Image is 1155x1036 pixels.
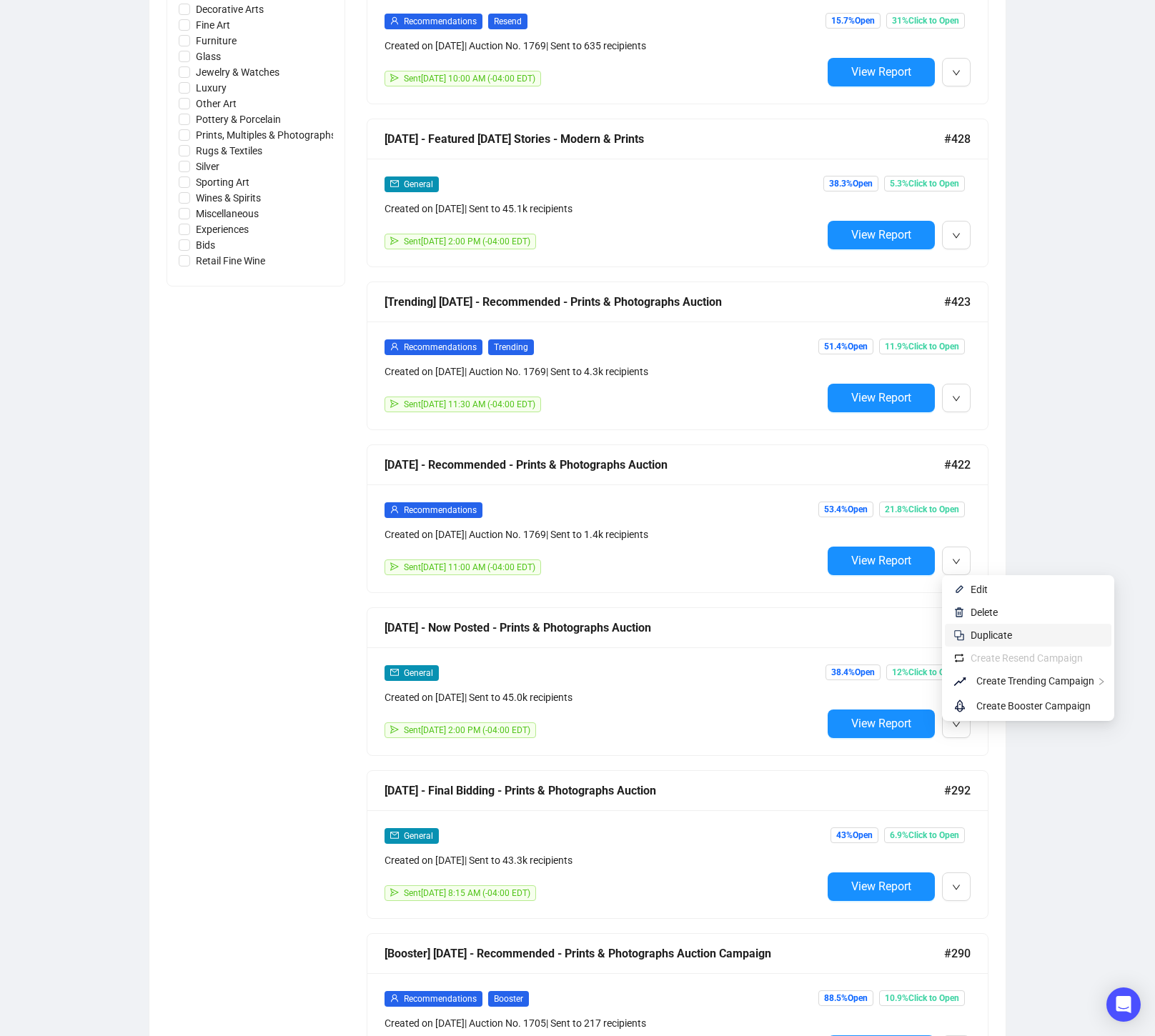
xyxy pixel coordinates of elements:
span: mail [390,179,399,188]
span: Booster [488,991,529,1007]
span: Sent [DATE] 2:00 PM (-04:00 EDT) [404,725,530,735]
span: Sent [DATE] 10:00 AM (-04:00 EDT) [404,74,535,84]
button: View Report [828,384,935,412]
span: Create Trending Campaign [976,675,1094,687]
span: Resend [488,14,527,29]
button: View Report [828,872,935,901]
span: Retail Fine Wine [190,253,271,269]
img: svg+xml;base64,PHN2ZyB4bWxucz0iaHR0cDovL3d3dy53My5vcmcvMjAwMC9zdmciIHhtbG5zOnhsaW5rPSJodHRwOi8vd3... [953,584,965,595]
button: View Report [828,547,935,575]
span: Sent [DATE] 8:15 AM (-04:00 EDT) [404,888,530,898]
span: Pottery & Porcelain [190,111,287,127]
div: Created on [DATE] | Auction No. 1769 | Sent to 1.4k recipients [385,527,822,542]
a: [DATE] - Recommended - Prints & Photographs Auction#422userRecommendationsCreated on [DATE]| Auct... [367,444,988,593]
div: [Trending] [DATE] - Recommended - Prints & Photographs Auction [385,293,944,311]
div: Created on [DATE] | Sent to 45.0k recipients [385,689,822,705]
a: [Trending] [DATE] - Recommended - Prints & Photographs Auction#423userRecommendationsTrendingCrea... [367,282,988,430]
span: Experiences [190,221,254,237]
span: Sent [DATE] 11:00 AM (-04:00 EDT) [404,562,535,572]
span: Fine Art [190,17,236,33]
div: Created on [DATE] | Auction No. 1705 | Sent to 217 recipients [385,1015,822,1031]
span: View Report [851,391,911,404]
span: #422 [944,456,971,474]
span: send [390,74,399,82]
span: View Report [851,880,911,893]
button: View Report [828,58,935,86]
button: View Report [828,709,935,738]
span: #290 [944,945,971,962]
div: [DATE] - Featured [DATE] Stories - Modern & Prints [385,130,944,148]
span: user [390,16,399,25]
span: 31% Click to Open [886,13,965,29]
span: 12% Click to Open [886,664,965,680]
span: send [390,888,399,897]
span: 10.9% Click to Open [879,990,965,1006]
span: right [1097,677,1106,686]
div: Created on [DATE] | Sent to 43.3k recipients [385,852,822,868]
span: Delete [971,607,998,618]
span: Duplicate [971,629,1012,641]
span: Prints, Multiples & Photographs [190,127,342,143]
span: Sent [DATE] 11:30 AM (-04:00 EDT) [404,399,535,409]
span: 38.4% Open [826,664,881,680]
span: send [390,725,399,734]
div: [Booster] [DATE] - Recommended - Prints & Photographs Auction Campaign [385,945,944,962]
a: [DATE] - Now Posted - Prints & Photographs Auction#415mailGeneralCreated on [DATE]| Sent to 45.0k... [367,607,988,756]
img: retweet.svg [953,652,965,664]
a: [DATE] - Featured [DATE] Stories - Modern & Prints#428mailGeneralCreated on [DATE]| Sent to 45.1k... [367,119,988,267]
span: Rugs & Textiles [190,143,268,159]
div: Created on [DATE] | Sent to 45.1k recipients [385,201,822,216]
span: 53.4% Open [818,502,873,517]
span: Recommendations [404,16,477,26]
span: send [390,399,399,408]
span: #292 [944,782,971,800]
span: #423 [944,293,971,311]
span: Recommendations [404,505,477,515]
div: [DATE] - Now Posted - Prints & Photographs Auction [385,619,944,637]
span: General [404,668,433,678]
span: 11.9% Click to Open [879,339,965,354]
span: Bids [190,237,221,253]
span: Jewelry & Watches [190,64,285,80]
span: #428 [944,130,971,148]
span: View Report [851,228,911,241]
div: [DATE] - Recommended - Prints & Photographs Auction [385,456,944,474]
span: 6.9% Click to Open [884,827,965,843]
span: user [390,505,399,514]
span: user [390,994,399,1002]
span: 15.7% Open [826,13,881,29]
div: Created on [DATE] | Auction No. 1769 | Sent to 4.3k recipients [385,364,822,379]
img: svg+xml;base64,PHN2ZyB4bWxucz0iaHR0cDovL3d3dy53My5vcmcvMjAwMC9zdmciIHdpZHRoPSIyNCIgaGVpZ2h0PSIyNC... [953,629,965,641]
span: Furniture [190,33,242,49]
span: General [404,179,433,189]
span: View Report [851,554,911,567]
span: Glass [190,49,227,64]
span: down [952,720,961,729]
span: Create Booster Campaign [976,700,1091,712]
span: Create Resend Campaign [971,652,1083,664]
img: svg+xml;base64,PHN2ZyB4bWxucz0iaHR0cDovL3d3dy53My5vcmcvMjAwMC9zdmciIHhtbG5zOnhsaW5rPSJodHRwOi8vd3... [953,607,965,618]
span: Miscellaneous [190,206,264,221]
span: Silver [190,159,225,174]
div: [DATE] - Final Bidding - Prints & Photographs Auction [385,782,944,800]
span: 21.8% Click to Open [879,502,965,517]
button: View Report [828,221,935,249]
span: user [390,342,399,351]
span: Luxury [190,80,232,96]
div: Open Intercom Messenger [1106,987,1141,1022]
span: View Report [851,717,911,730]
span: 51.4% Open [818,339,873,354]
span: Sent [DATE] 2:00 PM (-04:00 EDT) [404,236,530,246]
a: [DATE] - Final Bidding - Prints & Photographs Auction#292mailGeneralCreated on [DATE]| Sent to 43... [367,770,988,919]
span: send [390,562,399,571]
span: 43% Open [831,827,878,843]
span: 5.3% Click to Open [884,176,965,191]
span: rise [953,673,971,690]
span: Sporting Art [190,174,255,190]
span: Wines & Spirits [190,190,267,206]
span: Edit [971,584,988,595]
span: Recommendations [404,342,477,352]
span: down [952,394,961,403]
span: Recommendations [404,994,477,1004]
span: down [952,557,961,566]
